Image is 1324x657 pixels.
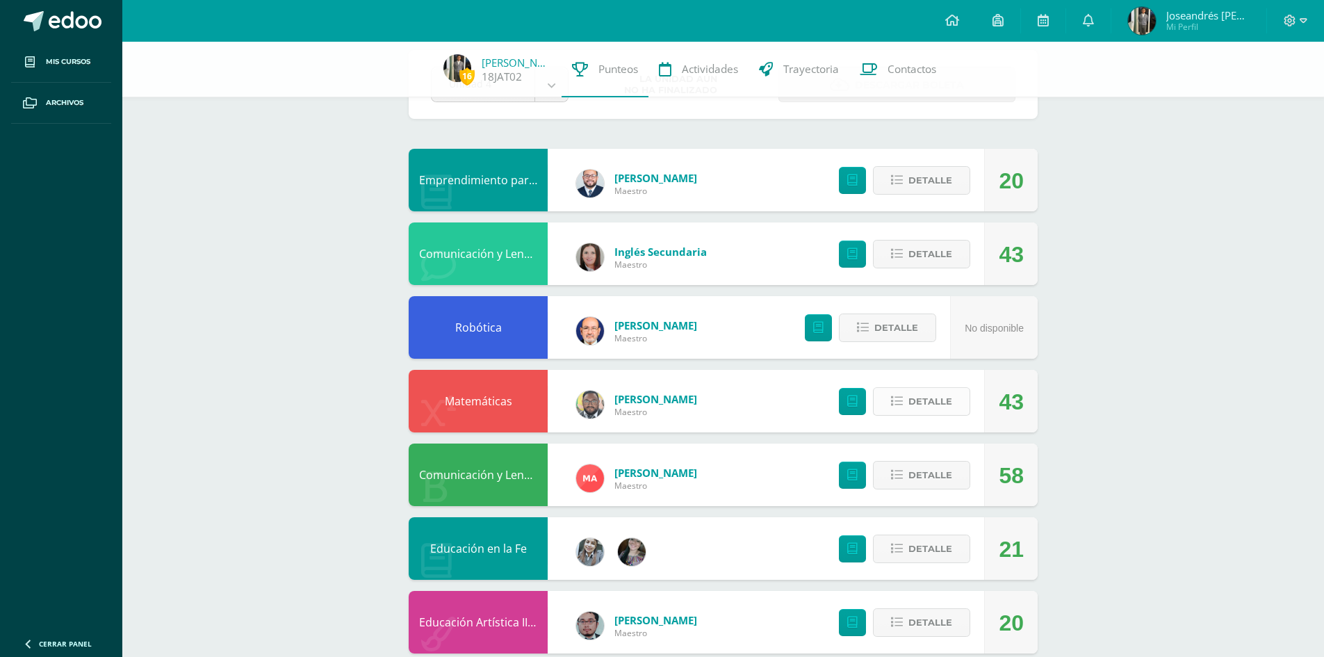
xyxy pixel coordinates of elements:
span: Punteos [598,62,638,76]
img: f36dfe70913519acba7c0dacb2b7249f.png [1128,7,1156,35]
span: Detalle [908,462,952,488]
span: Detalle [908,610,952,635]
span: Detalle [908,536,952,562]
img: 8af0450cf43d44e38c4a1497329761f3.png [576,243,604,271]
span: Cerrar panel [39,639,92,649]
span: Mis cursos [46,56,90,67]
div: Emprendimiento para la Productividad [409,149,548,211]
img: f36dfe70913519acba7c0dacb2b7249f.png [443,54,471,82]
button: Detalle [873,387,970,416]
span: [PERSON_NAME] [614,392,697,406]
span: Maestro [614,480,697,492]
span: [PERSON_NAME] [614,318,697,332]
div: 21 [999,518,1024,581]
span: No disponible [965,323,1024,334]
div: 20 [999,592,1024,654]
span: [PERSON_NAME] [614,466,697,480]
span: Maestro [614,406,697,418]
div: 43 [999,371,1024,433]
a: 18JAT02 [482,70,522,84]
a: Punteos [562,42,648,97]
img: 5fac68162d5e1b6fbd390a6ac50e103d.png [576,612,604,640]
span: Detalle [908,168,952,193]
span: [PERSON_NAME] [614,613,697,627]
a: Trayectoria [749,42,849,97]
button: Detalle [873,535,970,563]
button: Detalle [873,240,970,268]
div: Matemáticas [409,370,548,432]
span: Archivos [46,97,83,108]
img: eaa624bfc361f5d4e8a554d75d1a3cf6.png [576,170,604,197]
span: Detalle [874,315,918,341]
button: Detalle [839,314,936,342]
a: [PERSON_NAME] [482,56,551,70]
a: Archivos [11,83,111,124]
img: 6b7a2a75a6c7e6282b1a1fdce061224c.png [576,317,604,345]
img: cba4c69ace659ae4cf02a5761d9a2473.png [576,538,604,566]
div: Educación en la Fe [409,517,548,580]
span: Maestro [614,627,697,639]
span: Maestro [614,259,707,270]
img: 8322e32a4062cfa8b237c59eedf4f548.png [618,538,646,566]
span: Inglés Secundaria [614,245,707,259]
span: 16 [459,67,475,85]
img: 712781701cd376c1a616437b5c60ae46.png [576,391,604,419]
span: Detalle [908,389,952,414]
span: Actividades [682,62,738,76]
span: [PERSON_NAME] [614,171,697,185]
div: 58 [999,444,1024,507]
div: Comunicación y Lenguaje, Idioma Español [409,444,548,506]
img: 0fd6451cf16eae051bb176b5d8bc5f11.png [576,464,604,492]
div: Educación Artística II, Artes Plásticas [409,591,548,654]
div: 20 [999,149,1024,212]
span: Joseandrés [PERSON_NAME] [1166,8,1250,22]
span: Trayectoria [783,62,839,76]
a: Contactos [849,42,947,97]
div: Robótica [409,296,548,359]
button: Detalle [873,608,970,637]
a: Actividades [648,42,749,97]
div: Comunicación y Lenguaje, Idioma Extranjero Inglés [409,222,548,285]
span: Maestro [614,332,697,344]
a: Mis cursos [11,42,111,83]
span: Maestro [614,185,697,197]
div: 43 [999,223,1024,286]
span: Detalle [908,241,952,267]
span: Contactos [888,62,936,76]
span: Mi Perfil [1166,21,1250,33]
button: Detalle [873,461,970,489]
button: Detalle [873,166,970,195]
